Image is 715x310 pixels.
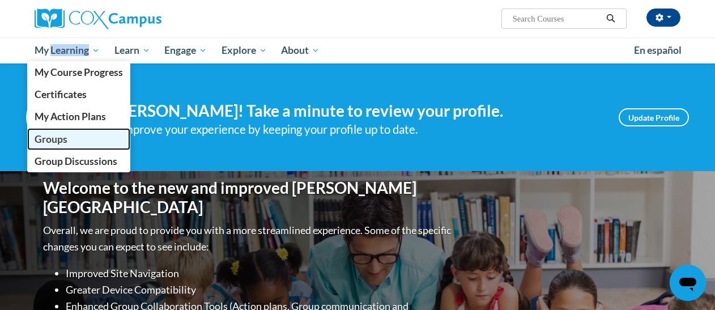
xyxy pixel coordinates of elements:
span: My Action Plans [35,111,106,122]
a: Engage [157,37,214,63]
h1: Welcome to the new and improved [PERSON_NAME][GEOGRAPHIC_DATA] [43,179,454,216]
div: Help improve your experience by keeping your profile up to date. [94,120,602,139]
a: Certificates [27,83,130,105]
span: Certificates [35,88,87,100]
a: Group Discussions [27,150,130,172]
button: Search [602,12,619,26]
span: En español [634,44,682,56]
img: Cox Campus [35,9,161,29]
span: My Learning [35,44,100,57]
input: Search Courses [512,12,602,26]
h4: Hi [PERSON_NAME]! Take a minute to review your profile. [94,101,602,121]
a: Groups [27,128,130,150]
span: My Course Progress [35,66,123,78]
a: My Action Plans [27,105,130,128]
span: Group Discussions [35,155,117,167]
span: Learn [114,44,150,57]
span: Explore [222,44,267,57]
span: Groups [35,133,67,145]
a: Learn [107,37,158,63]
img: Profile Image [26,92,77,143]
a: My Course Progress [27,61,130,83]
button: Account Settings [646,9,680,27]
li: Greater Device Compatibility [66,282,454,298]
iframe: Button to launch messaging window [670,265,706,301]
a: About [274,37,327,63]
a: Cox Campus [35,9,239,29]
a: Explore [214,37,274,63]
p: Overall, we are proud to provide you with a more streamlined experience. Some of the specific cha... [43,222,454,255]
a: En español [627,39,689,62]
span: Engage [164,44,207,57]
span: About [281,44,320,57]
a: Update Profile [619,108,689,126]
a: My Learning [27,37,107,63]
li: Improved Site Navigation [66,265,454,282]
div: Main menu [26,37,689,63]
